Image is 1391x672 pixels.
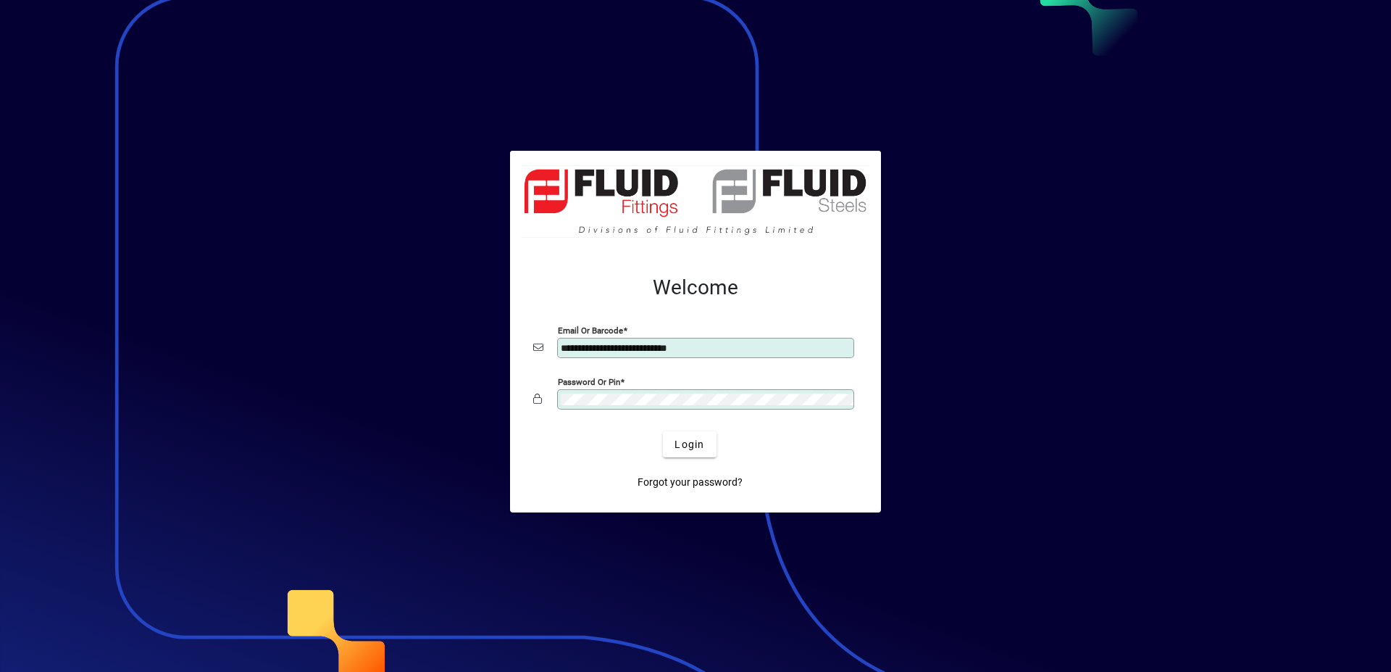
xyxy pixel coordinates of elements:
mat-label: Email or Barcode [558,325,623,336]
a: Forgot your password? [632,469,748,495]
mat-label: Password or Pin [558,377,620,387]
button: Login [663,431,716,457]
h2: Welcome [533,275,858,300]
span: Forgot your password? [638,475,743,490]
span: Login [674,437,704,452]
